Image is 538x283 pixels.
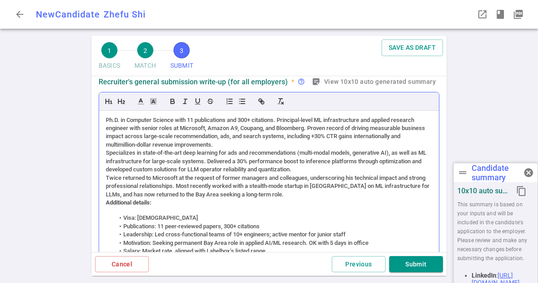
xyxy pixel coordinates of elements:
button: Submit [389,256,443,273]
span: SUBMIT [170,58,193,73]
strong: Recruiter's general submission write-up (for all employers) [99,78,288,86]
span: BASICS [99,58,120,73]
button: Previous [332,256,386,273]
button: 3SUBMIT [167,39,197,76]
li: Motivation: Seeking permanent Bay Area role in applied AI/ML research. OK with 5 days in office [115,239,433,247]
button: Open LinkedIn as a popup [473,5,491,23]
span: help_outline [298,78,305,85]
span: MATCH [134,58,156,73]
span: 2 [137,42,153,58]
span: book [495,9,506,20]
li: Visa: [DEMOGRAPHIC_DATA] [115,214,433,222]
span: arrow_back [14,9,25,20]
span: 3 [174,42,190,58]
li: Leadership: Led cross-functional teams of 10+ engineers; active mentor for junior staff [115,231,433,239]
span: 1 [101,42,117,58]
li: Publications: 11 peer-reviewed papers, 300+ citations [115,222,433,231]
button: sticky_note_2View 10x10 auto generated summary [310,74,439,90]
li: Salary: Market rate, aligned with Labelbox’s listed range [115,247,433,255]
span: New Candidate [36,9,100,20]
div: Ph.D. in Computer Science with 11 publications and 300+ citations. Principal-level ML infrastruct... [106,116,432,149]
span: Zhefu Shi [104,9,146,20]
button: Cancel [95,256,149,273]
div: Specializes in state-of-the-art deep learning for ads and recommendations (multi-modal models, ge... [106,149,432,174]
strong: Additional details: [106,199,152,206]
button: Open PDF in a popup [509,5,527,23]
button: Go back [11,5,29,23]
i: sticky_note_2 [312,77,321,86]
button: 2MATCH [131,39,160,76]
button: 1BASICS [95,39,124,76]
span: launch [477,9,488,20]
i: picture_as_pdf [513,9,524,20]
div: Twice returned to Microsoft at the request of former managers and colleagues, underscoring his te... [106,174,432,199]
button: Open resume highlights in a popup [491,5,509,23]
button: SAVE AS DRAFT [382,39,443,56]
